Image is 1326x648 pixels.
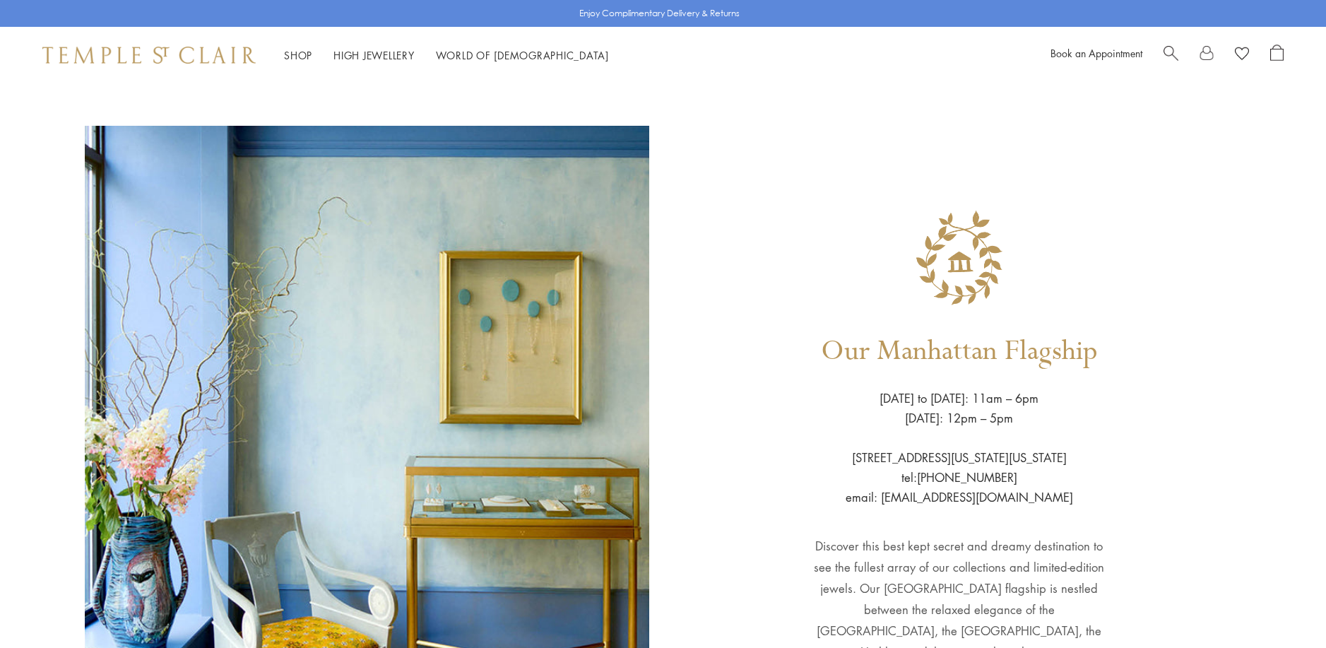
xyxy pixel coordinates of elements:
[284,47,609,64] nav: Main navigation
[821,314,1098,389] h1: Our Manhattan Flagship
[1270,45,1284,66] a: Open Shopping Bag
[284,48,312,62] a: ShopShop
[846,428,1073,507] p: [STREET_ADDRESS][US_STATE][US_STATE] tel:[PHONE_NUMBER] email: [EMAIL_ADDRESS][DOMAIN_NAME]
[436,48,609,62] a: World of [DEMOGRAPHIC_DATA]World of [DEMOGRAPHIC_DATA]
[579,6,740,20] p: Enjoy Complimentary Delivery & Returns
[333,48,415,62] a: High JewelleryHigh Jewellery
[880,389,1038,428] p: [DATE] to [DATE]: 11am – 6pm [DATE]: 12pm – 5pm
[1235,45,1249,66] a: View Wishlist
[1164,45,1178,66] a: Search
[1050,46,1142,60] a: Book an Appointment
[42,47,256,64] img: Temple St. Clair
